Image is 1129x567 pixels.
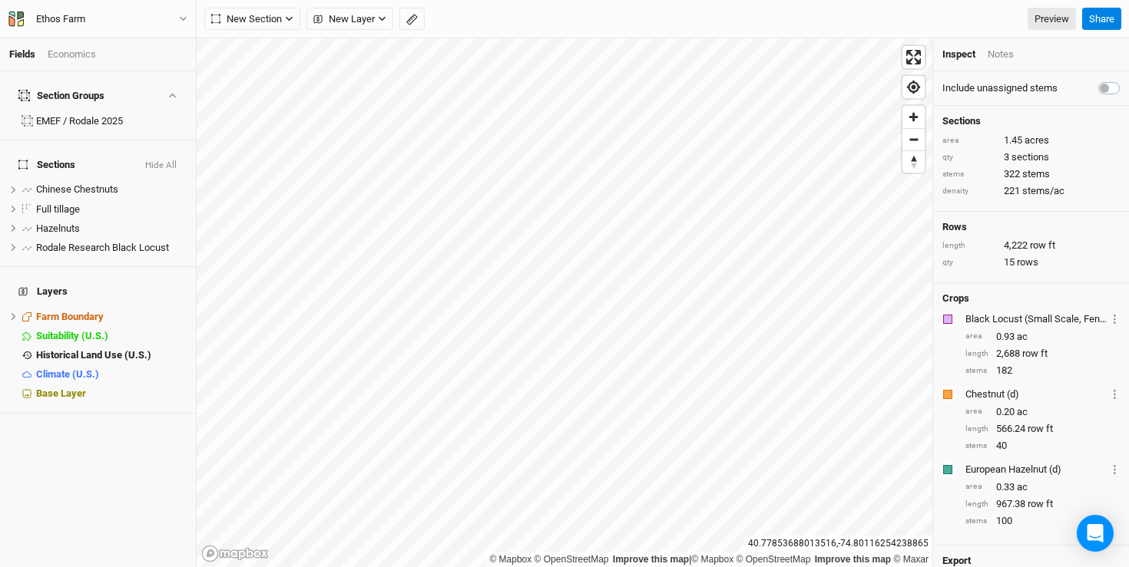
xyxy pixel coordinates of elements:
[815,554,891,565] a: Improve this map
[48,48,96,61] div: Economics
[965,463,1107,476] div: European Hazelnut (d)
[902,106,925,128] button: Zoom in
[965,348,988,360] div: length
[988,48,1014,61] div: Notes
[902,150,925,173] button: Reset bearing to north
[36,368,187,381] div: Climate (U.S.)
[1022,347,1048,361] span: row ft
[18,90,104,102] div: Section Groups
[1022,184,1064,198] span: stems/ac
[197,38,932,567] canvas: Map
[9,276,187,307] h4: Layers
[1110,310,1120,328] button: Crop Usage
[165,91,178,101] button: Show section groups
[36,12,85,27] div: Ethos Farm
[942,134,1120,147] div: 1.45
[893,554,929,565] a: Maxar
[965,440,988,452] div: stems
[965,499,988,510] div: length
[1028,8,1076,31] a: Preview
[942,221,1120,233] h4: Rows
[1017,255,1038,269] span: rows
[965,364,1120,377] div: 182
[36,242,169,253] span: Rodale Research Black Locust
[1022,167,1050,181] span: stems
[942,257,996,269] div: qty
[1017,480,1028,494] span: ac
[902,46,925,68] button: Enter fullscreen
[8,11,188,28] button: Ethos Farm
[902,128,925,150] button: Zoom out
[1025,134,1049,147] span: acres
[942,48,975,61] div: Inspect
[36,115,187,127] div: EMEF / Rodale 2025
[965,514,1120,528] div: 100
[489,552,929,567] div: |
[965,424,988,435] div: length
[965,405,1120,419] div: 0.20
[942,167,1120,181] div: 322
[204,8,300,31] button: New Section
[965,422,1120,436] div: 566.24
[1017,330,1028,344] span: ac
[211,12,282,27] span: New Section
[1011,150,1049,164] span: sections
[1077,515,1114,552] div: Open Intercom Messenger
[306,8,393,31] button: New Layer
[942,81,1058,95] label: Include unassigned stems
[36,387,187,400] div: Base Layer
[36,311,104,322] span: Farm Boundary
[613,554,689,565] a: Improve this map
[942,239,1120,252] div: 4,222
[36,223,80,234] span: Hazelnuts
[36,203,80,215] span: Full tillage
[144,160,177,171] button: Hide All
[942,135,996,147] div: area
[1017,405,1028,419] span: ac
[691,554,733,565] a: Mapbox
[18,159,75,171] span: Sections
[36,349,151,361] span: Historical Land Use (U.S.)
[36,223,187,235] div: Hazelnuts
[965,497,1120,511] div: 967.38
[1030,239,1055,252] span: row ft
[965,331,988,342] div: area
[965,312,1107,326] div: Black Locust (Small Scale, Fenceposts Only)
[535,554,609,565] a: OpenStreetMap
[399,8,425,31] button: Shortcut: M
[1082,8,1121,31] button: Share
[942,152,996,163] div: qty
[36,183,118,195] span: Chinese Chestnuts
[36,349,187,361] div: Historical Land Use (U.S.)
[1028,422,1053,436] span: row ft
[36,330,108,341] span: Suitability (U.S.)
[36,387,86,399] span: Base Layer
[965,365,988,377] div: stems
[36,311,187,323] div: Farm Boundary
[965,516,988,527] div: stems
[1110,385,1120,403] button: Crop Usage
[965,481,988,493] div: area
[942,169,996,180] div: stems
[902,76,925,98] button: Find my location
[737,554,811,565] a: OpenStreetMap
[1110,460,1120,478] button: Crop Usage
[942,292,969,305] h4: Crops
[942,555,1120,567] h4: Export
[965,406,988,417] div: area
[36,242,187,254] div: Rodale Research Black Locust
[489,554,531,565] a: Mapbox
[965,330,1120,344] div: 0.93
[744,536,932,552] div: 40.77853688013516 , -74.80116254238865
[965,387,1107,401] div: Chestnut (d)
[313,12,375,27] span: New Layer
[942,115,1120,127] h4: Sections
[36,368,99,380] span: Climate (U.S.)
[942,150,1120,164] div: 3
[36,330,187,342] div: Suitability (U.S.)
